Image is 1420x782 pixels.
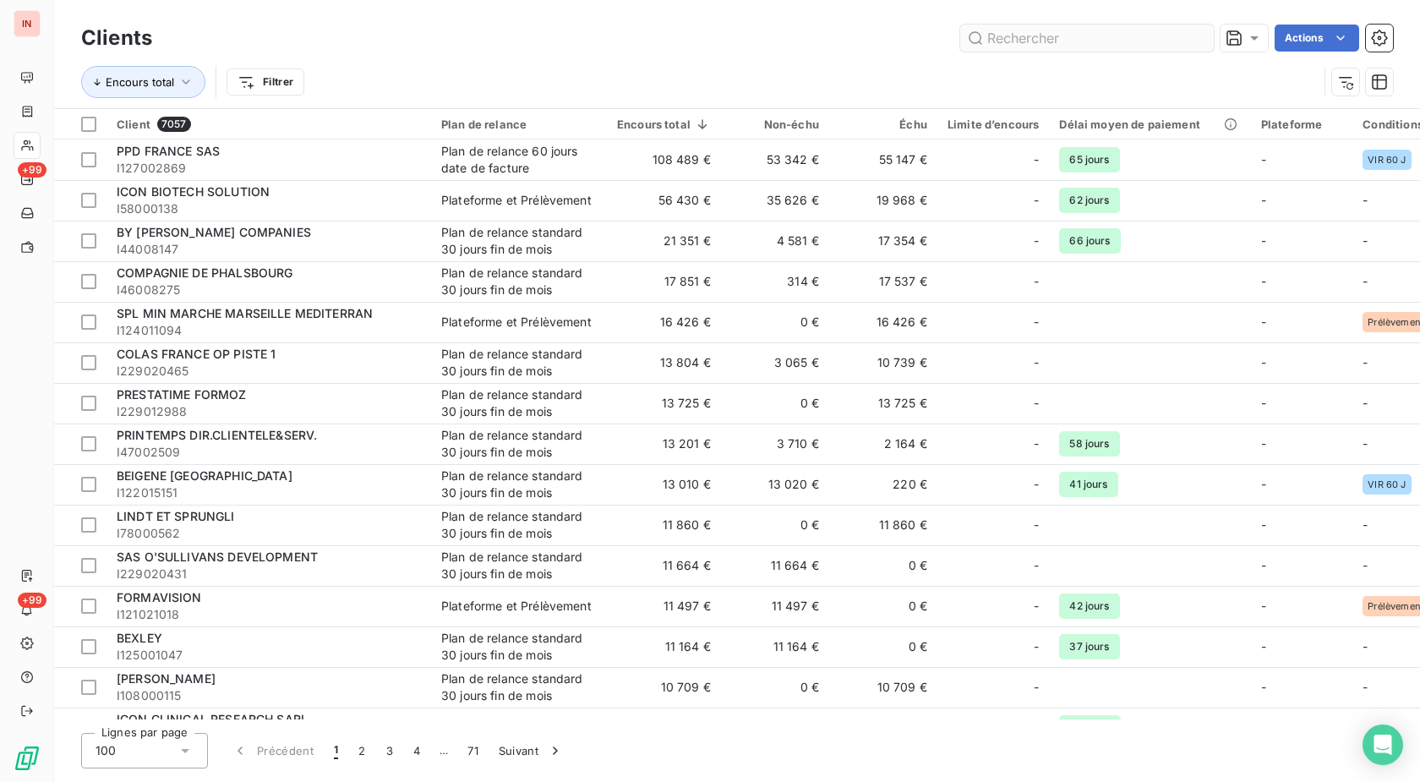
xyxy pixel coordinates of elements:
td: 314 € [721,261,829,302]
span: - [1363,355,1368,369]
td: 21 351 € [607,221,721,261]
input: Rechercher [960,25,1214,52]
td: 10 501 € [607,708,721,748]
div: Plan de relance standard 30 jours fin de mois [441,549,597,582]
span: PRINTEMPS DIR.CLIENTELE&SERV. [117,428,317,442]
span: - [1261,314,1266,329]
button: Suivant [489,733,574,768]
span: I44008147 [117,241,421,258]
td: 0 € [721,302,829,342]
span: +99 [18,593,46,608]
span: - [1261,193,1266,207]
span: - [1261,599,1266,613]
td: 10 739 € [829,342,937,383]
td: 13 725 € [607,383,721,424]
span: - [1034,638,1039,655]
span: 62 jours [1059,188,1119,213]
td: 6 743 € [721,708,829,748]
td: 0 € [721,505,829,545]
div: Plateforme et Prélèvement [441,314,592,331]
button: Filtrer [227,68,304,96]
span: - [1363,436,1368,451]
span: - [1034,151,1039,168]
span: LINDT ET SPRUNGLI [117,509,235,523]
span: 41 jours [1059,472,1117,497]
span: SPL MIN MARCHE MARSEILLE MEDITERRAN [117,306,373,320]
td: 13 804 € [607,342,721,383]
td: 35 626 € [721,180,829,221]
span: I124011094 [117,322,421,339]
span: VIR 60 J [1368,479,1406,489]
td: 4 581 € [721,221,829,261]
span: COLAS FRANCE OP PISTE 1 [117,347,276,361]
button: 1 [324,733,348,768]
span: SAS O'SULLIVANS DEVELOPMENT [117,550,318,564]
span: - [1034,435,1039,452]
td: 108 489 € [607,139,721,180]
td: 11 664 € [607,545,721,586]
span: - [1261,639,1266,653]
span: FORMAVISION [117,590,202,604]
span: … [430,737,457,764]
td: 11 497 € [607,586,721,626]
div: Non-échu [731,118,819,131]
td: 0 € [829,586,937,626]
td: 16 426 € [607,302,721,342]
span: PPD FRANCE SAS [117,144,220,158]
span: ICON BIOTECH SOLUTION [117,184,270,199]
button: 4 [403,733,430,768]
div: Plan de relance standard 30 jours fin de mois [441,224,597,258]
span: I121021018 [117,606,421,623]
span: - [1261,233,1266,248]
span: - [1363,233,1368,248]
span: - [1261,558,1266,572]
span: I122015151 [117,484,421,501]
span: I229012988 [117,403,421,420]
span: Client [117,118,150,131]
div: Limite d’encours [948,118,1039,131]
span: - [1034,517,1039,533]
span: - [1034,314,1039,331]
span: - [1034,476,1039,493]
span: 58 jours [1059,431,1119,457]
span: - [1261,355,1266,369]
span: I108000115 [117,687,421,704]
td: 13 201 € [607,424,721,464]
span: 100 [96,742,116,759]
td: 11 164 € [721,626,829,667]
div: Plan de relance [441,118,597,131]
td: 0 € [829,626,937,667]
span: - [1261,152,1266,167]
span: [PERSON_NAME] [117,671,216,686]
td: 2 164 € [829,424,937,464]
button: Encours total [81,66,205,98]
div: Plan de relance standard 30 jours fin de mois [441,265,597,298]
span: I58000138 [117,200,421,217]
button: Actions [1275,25,1359,52]
div: Plan de relance standard 30 jours fin de mois [441,630,597,664]
span: I229020465 [117,363,421,380]
span: BEXLEY [117,631,162,645]
span: BEIGENE [GEOGRAPHIC_DATA] [117,468,292,483]
span: +99 [18,162,46,178]
td: 17 851 € [607,261,721,302]
span: I46008275 [117,282,421,298]
span: BY [PERSON_NAME] COMPANIES [117,225,311,239]
span: I125001047 [117,647,421,664]
button: Précédent [221,733,324,768]
span: - [1261,680,1266,694]
div: Plan de relance standard 30 jours fin de mois [441,386,597,420]
span: - [1363,639,1368,653]
span: I127002869 [117,160,421,177]
td: 3 758 € [829,708,937,748]
span: 7057 [157,117,191,132]
td: 11 860 € [607,505,721,545]
div: IN [14,10,41,37]
td: 13 010 € [607,464,721,505]
td: 0 € [829,545,937,586]
td: 0 € [721,667,829,708]
span: I78000562 [117,525,421,542]
span: - [1261,396,1266,410]
td: 13 725 € [829,383,937,424]
div: Plan de relance standard 30 jours fin de mois [441,346,597,380]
